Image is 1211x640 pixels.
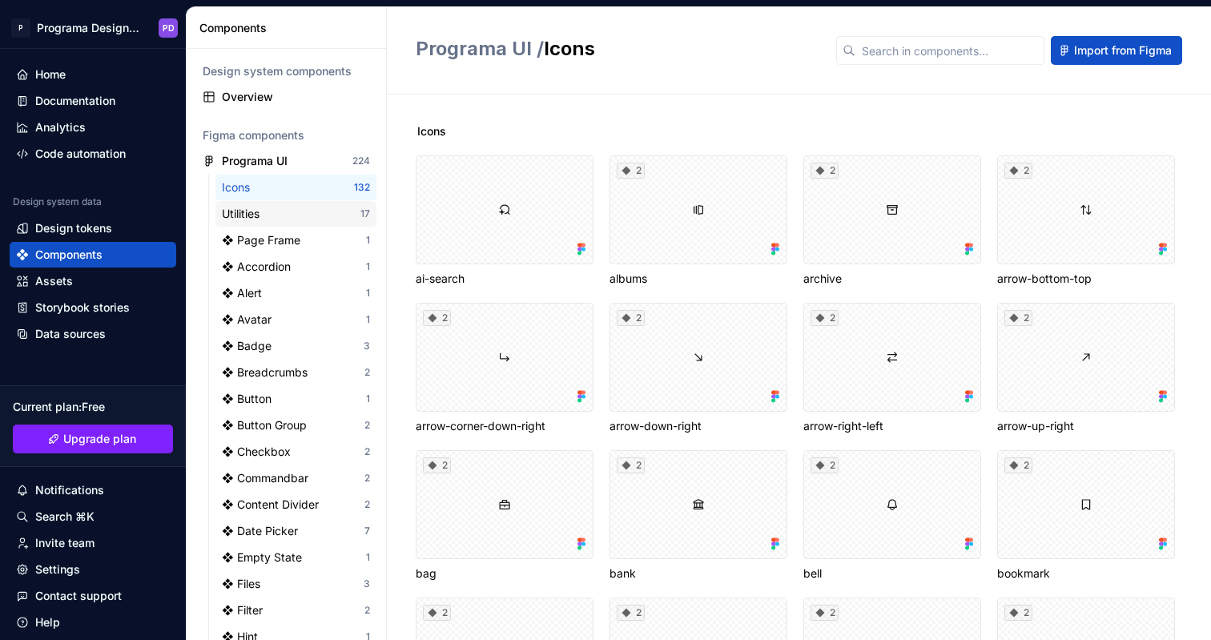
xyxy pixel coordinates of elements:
div: 2bag [416,450,593,582]
div: 2 [1004,457,1032,473]
a: Code automation [10,141,176,167]
a: ❖ Badge3 [215,333,376,359]
div: Figma components [203,127,370,143]
div: arrow-right-left [803,418,981,434]
div: Search ⌘K [35,509,95,525]
div: 2 [423,310,451,326]
div: ❖ Files [222,576,267,592]
a: ❖ Filter2 [215,598,376,623]
div: 1 [366,260,370,273]
div: ❖ Accordion [222,259,297,275]
div: ❖ Alert [222,285,268,301]
div: Components [199,20,380,36]
div: 1 [366,287,370,300]
div: 1 [366,234,370,247]
div: 2arrow-right-left [803,303,981,434]
a: Analytics [10,115,176,140]
div: 2 [364,604,370,617]
a: Programa UI224 [196,148,376,174]
a: Overview [196,84,376,110]
div: 2 [364,498,370,511]
div: 3 [364,578,370,590]
div: 2 [617,605,645,621]
div: 2 [1004,605,1032,621]
div: 2 [1004,310,1032,326]
button: Search ⌘K [10,504,176,529]
div: 1 [366,313,370,326]
h2: Icons [416,36,817,62]
div: Design system data [13,195,102,208]
div: 2 [617,310,645,326]
div: 2 [811,605,839,621]
button: Notifications [10,477,176,503]
div: 2 [423,605,451,621]
span: Icons [417,123,446,139]
div: 224 [352,155,370,167]
a: ❖ Alert1 [215,280,376,306]
div: ❖ Button Group [222,417,313,433]
div: Storybook stories [35,300,130,316]
div: ❖ Content Divider [222,497,325,513]
div: bank [610,566,787,582]
div: 2bell [803,450,981,582]
div: ai-search [416,271,593,287]
div: Components [35,247,103,263]
a: ❖ Button Group2 [215,413,376,438]
button: Help [10,610,176,635]
div: Icons [222,179,256,195]
button: Contact support [10,583,176,609]
a: ❖ Avatar1 [215,307,376,332]
div: arrow-corner-down-right [416,418,593,434]
a: Upgrade plan [13,425,173,453]
a: Design tokens [10,215,176,241]
div: 2bookmark [997,450,1175,582]
div: 3 [364,340,370,352]
div: 2 [811,163,839,179]
div: 2arrow-up-right [997,303,1175,434]
div: Help [35,614,60,630]
a: Invite team [10,530,176,556]
div: ❖ Commandbar [222,470,315,486]
div: bag [416,566,593,582]
div: Assets [35,273,73,289]
div: 2 [364,445,370,458]
div: 2 [811,457,839,473]
button: Import from Figma [1051,36,1182,65]
div: Design system components [203,63,370,79]
div: Analytics [35,119,86,135]
div: ❖ Filter [222,602,269,618]
div: 2 [811,310,839,326]
div: Invite team [35,535,95,551]
div: Overview [222,89,370,105]
div: 1 [366,392,370,405]
div: Notifications [35,482,104,498]
div: 2 [364,472,370,485]
a: ❖ Files3 [215,571,376,597]
div: ❖ Button [222,391,278,407]
div: archive [803,271,981,287]
div: PD [163,22,175,34]
div: Documentation [35,93,115,109]
a: ❖ Commandbar2 [215,465,376,491]
div: bookmark [997,566,1175,582]
div: 2arrow-down-right [610,303,787,434]
div: Programa UI [222,153,288,169]
div: 2 [364,366,370,379]
div: 2archive [803,155,981,287]
input: Search in components... [855,36,1044,65]
div: 132 [354,181,370,194]
span: Upgrade plan [63,431,136,447]
div: ❖ Date Picker [222,523,304,539]
div: 17 [360,207,370,220]
div: arrow-down-right [610,418,787,434]
a: Assets [10,268,176,294]
a: ❖ Button1 [215,386,376,412]
div: ❖ Page Frame [222,232,307,248]
a: Settings [10,557,176,582]
a: Icons132 [215,175,376,200]
div: Current plan : Free [13,399,173,415]
div: 2 [423,457,451,473]
div: arrow-up-right [997,418,1175,434]
div: bell [803,566,981,582]
div: Settings [35,562,80,578]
